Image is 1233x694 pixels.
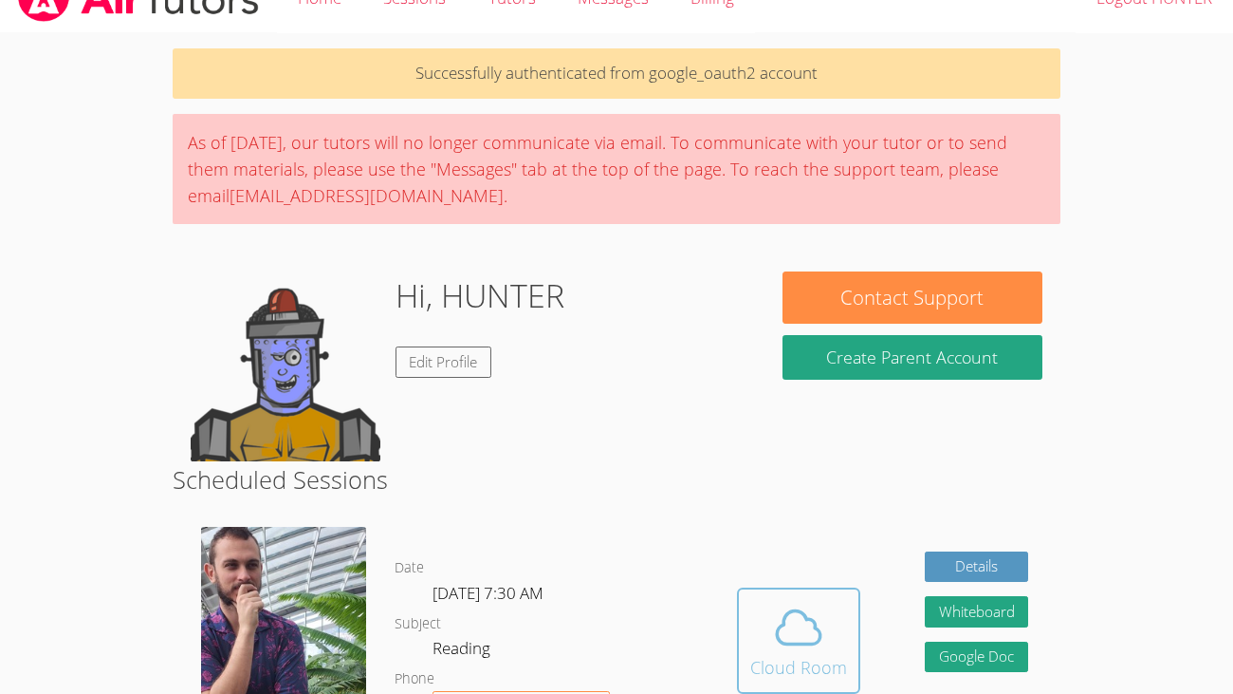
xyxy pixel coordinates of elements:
a: Google Doc [925,642,1029,673]
h2: Scheduled Sessions [173,461,1060,497]
div: Cloud Room [750,654,847,681]
a: Details [925,552,1029,583]
div: As of [DATE], our tutors will no longer communicate via email. To communicate with your tutor or ... [173,114,1060,224]
button: Contact Support [782,272,1043,324]
button: Create Parent Account [782,335,1043,380]
img: default.png [191,272,380,461]
span: [DATE] 7:30 AM [432,582,543,604]
h1: Hi, HUNTER [396,272,564,320]
dt: Phone [395,667,434,691]
a: Edit Profile [396,347,492,378]
dt: Date [395,556,424,580]
dd: Reading [432,635,494,667]
p: Successfully authenticated from google_oauth2 account [173,48,1060,99]
button: Whiteboard [925,596,1029,628]
button: Cloud Room [737,588,860,694]
dt: Subject [395,612,441,636]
